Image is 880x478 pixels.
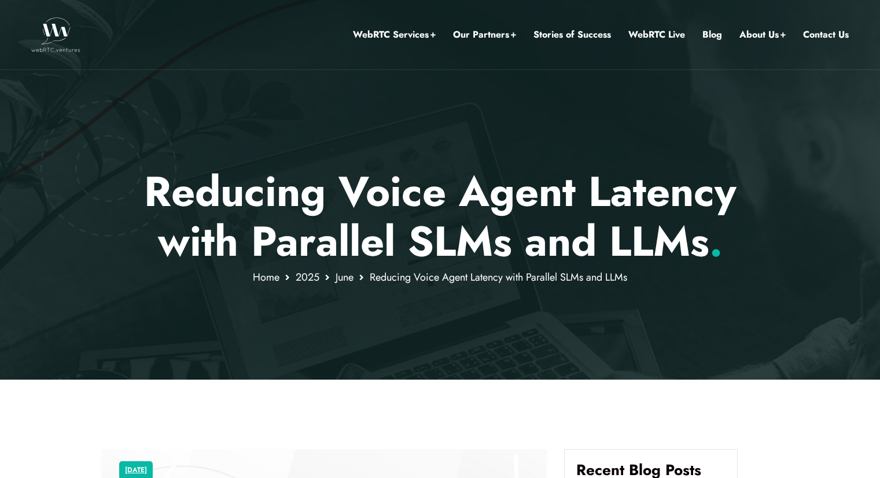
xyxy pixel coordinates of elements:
[336,270,354,285] a: June
[125,463,147,478] a: [DATE]
[101,167,779,267] p: Reducing Voice Agent Latency with Parallel SLMs and LLMs
[628,27,685,42] a: WebRTC Live
[353,27,436,42] a: WebRTC Services
[370,270,627,285] span: Reducing Voice Agent Latency with Parallel SLMs and LLMs
[533,27,611,42] a: Stories of Success
[709,211,723,271] span: .
[702,27,722,42] a: Blog
[31,17,80,52] img: WebRTC.ventures
[253,270,279,285] a: Home
[453,27,516,42] a: Our Partners
[296,270,319,285] a: 2025
[803,27,849,42] a: Contact Us
[739,27,786,42] a: About Us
